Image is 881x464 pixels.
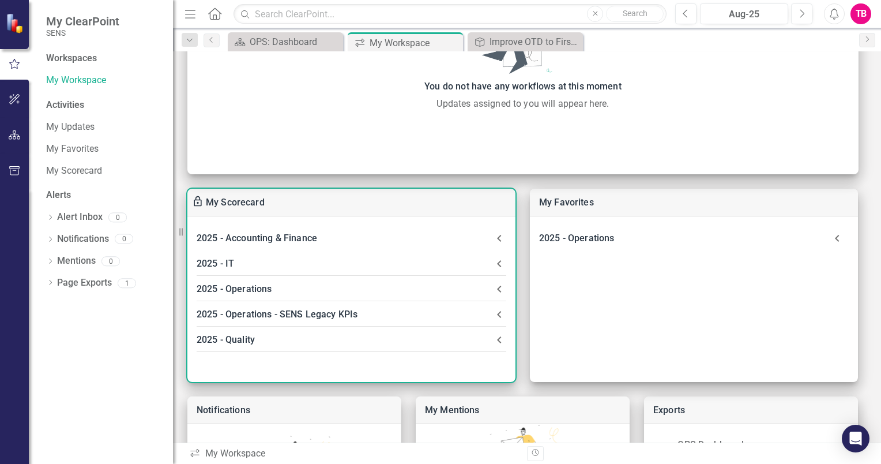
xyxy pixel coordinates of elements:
[46,74,161,87] a: My Workspace
[46,189,161,202] div: Alerts
[490,35,580,49] div: Improve OTD to First Promise Date to Customers to 95% by end of Q3
[425,405,480,416] a: My Mentions
[606,6,664,22] button: Search
[187,276,515,302] div: 2025 - Operations
[187,302,515,327] div: 2025 - Operations - SENS Legacy KPIs
[108,212,127,222] div: 0
[118,278,136,288] div: 1
[46,99,161,112] div: Activities
[470,35,580,49] a: Improve OTD to First Promise Date to Customers to 95% by end of Q3
[46,164,161,178] a: My Scorecard
[530,226,858,251] div: 2025 - Operations
[193,78,853,95] div: You do not have any workflows at this moment
[46,143,161,156] a: My Favorites
[842,425,869,452] div: Open Intercom Messenger
[623,9,647,18] span: Search
[101,256,120,266] div: 0
[539,230,826,246] div: 2025 - Operations
[677,437,839,453] div: OPS Dashboard
[192,196,206,209] div: To enable drag & drop and resizing, please duplicate this workspace from “Manage Workspaces”
[187,251,515,276] div: 2025 - IT
[5,13,26,33] img: ClearPoint Strategy
[197,281,492,297] div: 2025 - Operations
[193,97,853,111] div: Updates assigned to you will appear here.
[234,4,667,24] input: Search ClearPoint...
[704,8,784,21] div: Aug-25
[46,121,161,134] a: My Updates
[197,306,492,323] div: 2025 - Operations - SENS Legacy KPIs
[57,276,112,290] a: Page Exports
[115,234,133,244] div: 0
[700,3,788,24] button: Aug-25
[539,197,594,208] a: My Favorites
[57,255,96,268] a: Mentions
[197,405,250,416] a: Notifications
[850,3,871,24] button: TB
[653,405,685,416] a: Exports
[206,197,265,208] a: My Scorecard
[231,35,340,49] a: OPS: Dashboard
[187,226,515,251] div: 2025 - Accounting & Finance
[57,233,109,246] a: Notifications
[46,28,119,38] small: SENS
[197,256,492,272] div: 2025 - IT
[187,327,515,353] div: 2025 - Quality
[46,14,119,28] span: My ClearPoint
[189,447,518,461] div: My Workspace
[197,230,492,246] div: 2025 - Accounting & Finance
[370,36,460,50] div: My Workspace
[197,332,492,348] div: 2025 - Quality
[250,35,340,49] div: OPS: Dashboard
[57,211,103,224] a: Alert Inbox
[46,52,97,65] div: Workspaces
